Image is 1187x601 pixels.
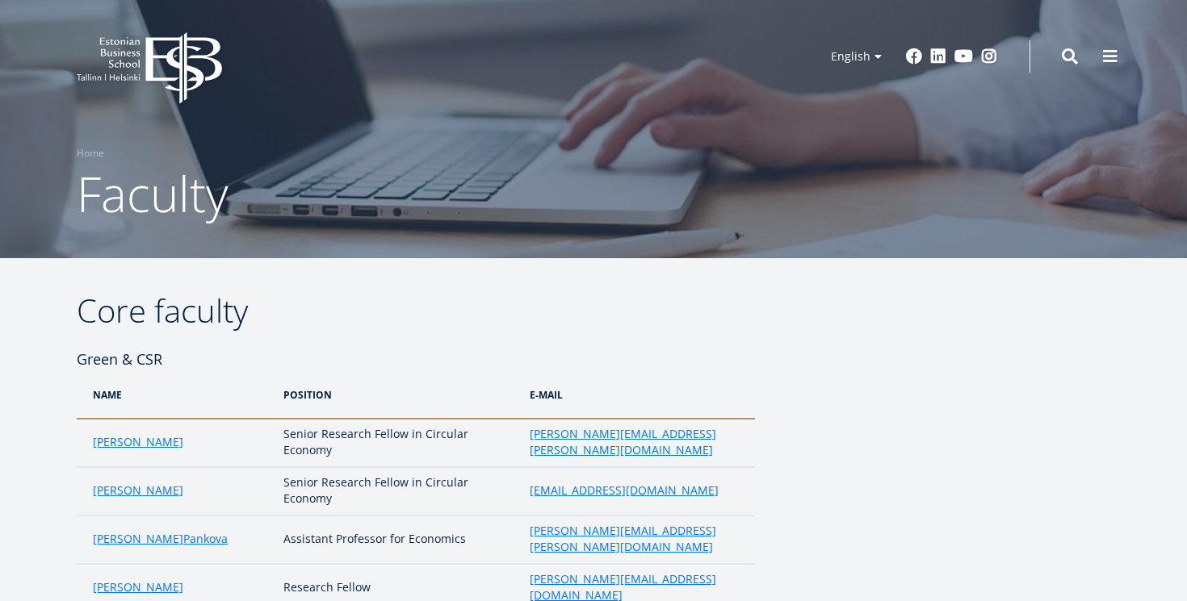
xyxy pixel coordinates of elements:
td: Assistant Professor for Economics [275,515,522,564]
a: Home [77,145,104,161]
a: [PERSON_NAME][EMAIL_ADDRESS][PERSON_NAME][DOMAIN_NAME] [530,426,739,458]
td: Senior Research Fellow in Circular Economy [275,467,522,515]
a: [PERSON_NAME] [93,482,183,499]
a: Youtube [954,48,973,65]
a: [PERSON_NAME] [93,531,183,547]
a: [PERSON_NAME][EMAIL_ADDRESS][PERSON_NAME][DOMAIN_NAME] [530,523,739,555]
th: position [275,371,522,419]
th: e-mail [522,371,755,419]
a: [PERSON_NAME] [93,434,183,450]
a: Linkedin [930,48,946,65]
td: Senior Research Fellow in Circular Economy [275,419,522,467]
th: Name [77,371,275,419]
a: Facebook [906,48,922,65]
span: Faculty [77,161,229,227]
a: Instagram [981,48,997,65]
h4: Green & CSR [77,347,755,371]
a: [EMAIL_ADDRESS][DOMAIN_NAME] [530,482,719,499]
a: [PERSON_NAME] [93,579,183,595]
h2: Core faculty [77,290,755,331]
a: Pankova [183,531,228,547]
